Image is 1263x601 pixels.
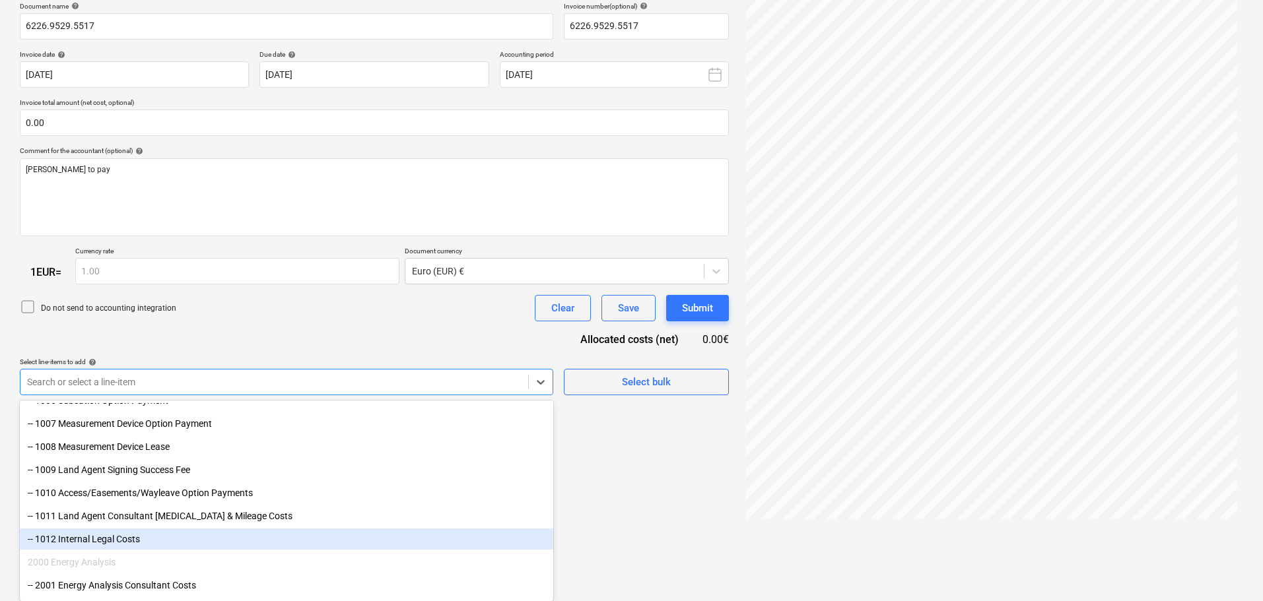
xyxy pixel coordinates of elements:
div: Invoice date [20,50,249,59]
div: -- 2001 Energy Analysis Consultant Costs [20,575,553,596]
div: Save [618,300,639,317]
div: Select bulk [622,373,671,391]
div: 2000 Energy Analysis [20,552,553,573]
button: Save [601,295,656,321]
div: Submit [682,300,713,317]
span: help [133,147,143,155]
div: Comment for the accountant (optional) [20,146,729,155]
div: -- 1007 Measurement Device Option Payment [20,413,553,434]
span: help [86,358,96,366]
div: Invoice number (optional) [564,2,729,11]
div: Clear [551,300,574,317]
span: help [55,51,65,59]
div: 0.00€ [700,332,729,347]
div: Document name [20,2,553,11]
div: Select line-items to add [20,358,553,366]
div: Due date [259,50,489,59]
div: -- 1012 Internal Legal Costs [20,528,553,550]
button: Submit [666,295,729,321]
span: help [637,2,648,10]
div: Allocated costs (net) [557,332,700,347]
input: Document name [20,13,553,40]
p: Document currency [405,247,729,258]
p: Do not send to accounting integration [41,303,176,314]
button: [DATE] [500,61,729,88]
button: Clear [535,295,591,321]
p: Invoice total amount (net cost, optional) [20,98,729,110]
input: Invoice date not specified [20,61,249,88]
button: Select bulk [564,369,729,395]
div: -- 1011 Land Agent Consultant [MEDICAL_DATA] & Mileage Costs [20,505,553,526]
span: help [69,2,79,10]
div: -- 1008 Measurement Device Lease [20,436,553,457]
div: 1 EUR = [20,266,75,278]
p: Accounting period [500,50,729,61]
input: Due date not specified [259,61,489,88]
div: -- 1009 Land Agent Signing Success Fee [20,459,553,480]
span: help [285,51,296,59]
input: Invoice total amount (net cost, optional) [20,110,729,136]
div: -- 1010 Access/Easements/Wayleave Option Payments [20,482,553,503]
div: -- 1011 Land Agent Consultant Retainer & Mileage Costs [20,505,553,526]
span: [PERSON_NAME] to pay [26,165,110,174]
p: Currency rate [75,247,399,258]
iframe: Chat Widget [1197,538,1263,601]
input: Invoice number [564,13,729,40]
